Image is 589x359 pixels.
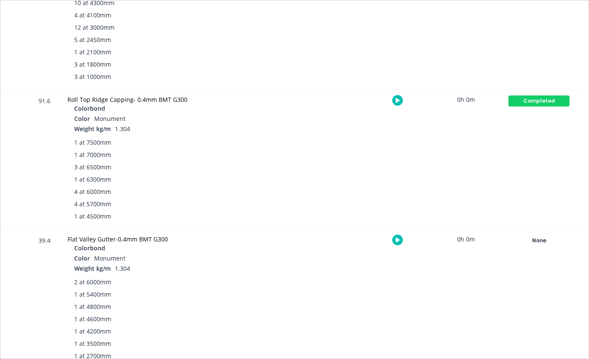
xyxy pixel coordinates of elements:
div: Completed [508,95,569,107]
span: 2 at 6000mm [74,278,111,286]
span: 12 at 3000mm [74,23,114,32]
span: 1 at 7500mm [74,138,111,147]
span: 4 at 4100mm [74,11,111,20]
span: 1 at 3500mm [74,339,111,348]
button: None [508,235,570,247]
span: Weight kg/m [74,264,111,273]
span: 1.304 [115,264,130,272]
div: None [508,235,569,246]
div: Roll Top Ridge Capping- 0.4mm BMT G300 [67,95,287,104]
span: 1 at 4200mm [74,327,111,336]
div: Flat Valley Gutter-0.4mm BMT G300 [67,235,287,244]
span: 1 at 4500mm [74,212,111,221]
span: 3 at 6500mm [74,163,111,171]
span: 1 at 4600mm [74,314,111,323]
span: 3 at 1800mm [74,60,111,69]
span: 4 at 6000mm [74,187,111,196]
span: 1 at 6300mm [74,175,111,184]
span: Color [74,254,90,263]
span: Colorbond [74,104,105,113]
span: 1 at 2100mm [74,48,111,56]
button: Completed [508,95,570,107]
span: 3 at 1000mm [74,72,111,81]
span: Weight kg/m [74,124,111,133]
div: 0h 0m [434,90,498,109]
span: Monument [94,254,126,262]
span: 4 at 5700mm [74,199,111,208]
span: 1.304 [115,125,130,133]
span: 1 at 7000mm [74,150,111,159]
span: Monument [94,115,126,123]
span: 5 at 2450mm [74,35,111,44]
span: 1 at 4800mm [74,302,111,311]
span: Color [74,114,90,123]
div: 0h 0m [434,230,498,249]
span: Colorbond [74,244,105,252]
div: 91.6 [32,91,57,229]
span: 1 at 5400mm [74,290,111,299]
